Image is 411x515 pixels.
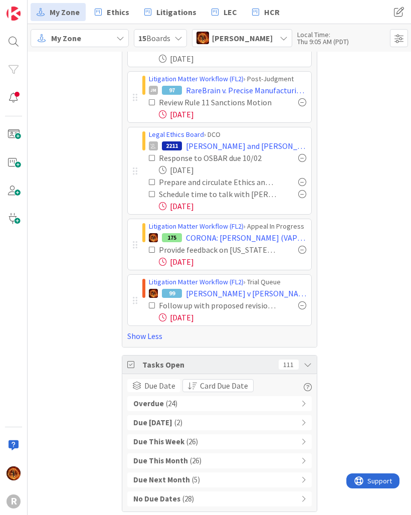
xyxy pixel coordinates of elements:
div: Local Time: [297,31,349,38]
span: CORONA: [PERSON_NAME] (VAPO/Guardianship) [186,232,306,244]
div: 175 [162,233,182,242]
div: [DATE] [159,108,306,120]
span: Due Date [144,380,175,392]
b: 15 [138,33,146,43]
span: ( 5 ) [192,474,200,486]
span: [PERSON_NAME] [212,32,273,44]
div: 2211 [162,141,182,150]
div: Thu 9:05 AM (PDT) [297,38,349,45]
div: 99 [162,289,182,298]
div: R [7,494,21,508]
span: ( 28 ) [182,493,194,505]
span: HCR [264,6,280,18]
b: Due This Month [133,455,188,467]
span: ( 26 ) [190,455,201,467]
a: Legal Ethics Board [149,130,204,139]
span: Boards [138,32,170,44]
span: RareBrain v. Precise Manufacturing & Engineering [186,84,306,96]
div: › Trial Queue [149,277,306,287]
span: Support [21,2,46,14]
div: › Appeal In Progress [149,221,306,232]
span: Card Due Date [200,380,248,392]
div: Response to OSBAR due 10/02 [159,152,276,164]
div: › Post-Judgment [149,74,306,84]
div: [DATE] [159,200,306,212]
span: ( 24 ) [166,398,177,410]
a: My Zone [31,3,86,21]
b: Overdue [133,398,164,410]
span: Ethics [107,6,129,18]
span: My Zone [50,6,80,18]
a: Litigation Matter Workflow (FL2) [149,277,244,286]
img: TR [196,32,209,44]
div: 97 [162,86,182,95]
div: 111 [279,360,299,370]
div: JM [149,86,158,95]
span: My Zone [51,32,81,44]
b: No Due Dates [133,493,180,505]
img: TR [149,233,158,242]
div: [DATE] [159,53,306,65]
img: TR [7,466,21,480]
div: Prepare and circulate Ethics analysis. [159,176,276,188]
span: LEC [224,6,237,18]
a: Ethics [89,3,135,21]
img: TR [149,289,158,298]
a: LEC [205,3,243,21]
a: Litigations [138,3,202,21]
img: Visit kanbanzone.com [7,7,21,21]
div: Review Rule 11 Sanctions Motion [159,96,276,108]
b: Due This Week [133,436,184,448]
span: Litigations [156,6,196,18]
div: Schedule time to talk with [PERSON_NAME] [159,188,276,200]
div: › DCO [149,129,306,140]
span: [PERSON_NAME] and [PERSON_NAME] [186,140,306,152]
b: Due [DATE] [133,417,172,429]
span: ( 26 ) [186,436,198,448]
div: Follow up with proposed revisions to settlement agreement/trust [159,299,276,311]
span: Tasks Open [142,359,274,371]
a: HCR [246,3,286,21]
div: Provide feedback on [US_STATE] Appeal [159,244,276,256]
a: Litigation Matter Workflow (FL2) [149,222,244,231]
div: [DATE] [159,256,306,268]
a: Show Less [127,330,312,342]
span: ( 2 ) [174,417,182,429]
span: [PERSON_NAME] v [PERSON_NAME] [186,287,306,299]
button: Card Due Date [182,379,254,392]
div: [DATE] [159,311,306,323]
b: Due Next Month [133,474,190,486]
a: Litigation Matter Workflow (FL2) [149,74,244,83]
div: [DATE] [159,164,306,176]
